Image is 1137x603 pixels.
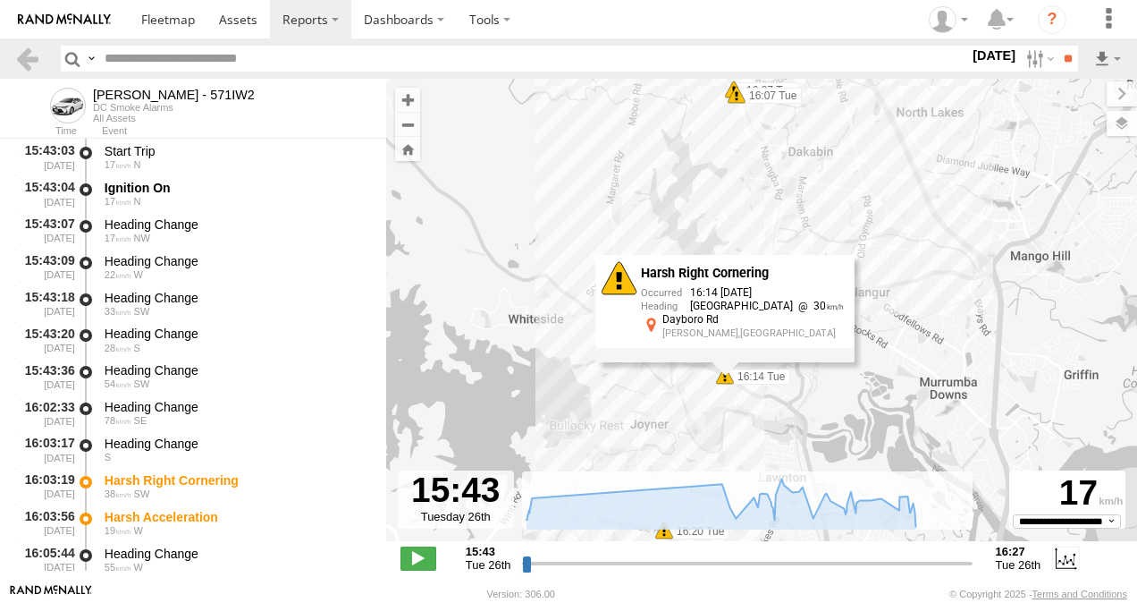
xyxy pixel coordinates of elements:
label: Play/Stop [400,547,436,570]
div: 16:02:33 [DATE] [14,396,77,429]
button: Zoom in [395,88,420,112]
label: Export results as... [1092,46,1123,72]
div: © Copyright 2025 - [949,589,1127,599]
span: 78 [105,415,131,426]
a: Back to previous Page [14,46,40,72]
div: 16:03:19 [DATE] [14,470,77,503]
div: Heading Change [105,217,369,233]
div: Heading Change [105,290,369,306]
div: 15:43:07 [DATE] [14,214,77,247]
button: Zoom out [395,112,420,137]
span: 38 [105,488,131,499]
strong: 16:27 [996,545,1041,558]
label: 16:07 Tue [737,88,802,104]
span: Heading: 205 [134,378,150,389]
button: Zoom Home [395,137,420,161]
span: 28 [105,343,131,353]
div: Heading Change [105,326,369,342]
span: Heading: 191 [105,452,111,463]
label: 16:14 Tue [725,369,790,385]
div: Marco DiBenedetto [922,6,974,33]
div: Start Trip [105,143,369,159]
div: 16:03:56 [DATE] [14,506,77,539]
div: Heading Change [105,546,369,562]
div: Harsh Right Cornering [105,472,369,488]
a: Visit our Website [10,585,92,603]
span: Heading: 343 [134,196,141,207]
span: 19 [105,525,131,536]
div: Heading Change [105,399,369,415]
div: 15:43:20 [DATE] [14,324,77,357]
span: Heading: 232 [134,488,150,499]
div: Event [102,127,386,136]
span: Heading: 144 [134,415,147,426]
div: Heading Change [105,253,369,269]
div: DC Smoke Alarms [93,102,255,113]
span: Heading: 222 [134,306,150,317]
div: All Assets [93,113,255,123]
div: Heading Change [105,436,369,452]
div: 16:05:44 [DATE] [14,543,77,576]
div: 15:43:09 [DATE] [14,251,77,284]
img: rand-logo.svg [18,13,111,26]
span: 17 [105,233,131,243]
span: Heading: 175 [134,343,140,353]
span: Heading: 279 [134,562,143,573]
span: Heading: 303 [134,233,150,243]
label: Search Filter Options [1019,46,1057,72]
div: 16:03:17 [DATE] [14,433,77,466]
a: Terms and Conditions [1032,589,1127,599]
span: 30 [793,300,844,312]
span: Tue 26th Aug 2025 [466,558,511,572]
div: 15:43:36 [DATE] [14,360,77,393]
span: 22 [105,269,131,280]
span: [GEOGRAPHIC_DATA] [690,300,793,312]
div: Harsh Acceleration [105,509,369,525]
label: 16:20 Tue [664,523,729,539]
label: 16:07 Tue [734,82,799,98]
span: 17 [105,159,131,170]
div: 17 [1012,473,1123,514]
i: ? [1038,5,1066,34]
div: Ignition On [105,180,369,196]
span: 33 [105,306,131,317]
label: [DATE] [969,46,1019,65]
div: Heading Change [105,362,369,378]
div: Version: 306.00 [487,589,555,599]
div: Harsh Right Cornering [641,267,844,281]
span: Tue 26th Aug 2025 [996,558,1041,572]
span: Heading: 249 [134,525,143,536]
span: Heading: 264 [134,269,143,280]
span: 54 [105,378,131,389]
div: Time [14,127,77,136]
span: Heading: 343 [134,159,141,170]
div: [PERSON_NAME],[GEOGRAPHIC_DATA] [662,328,844,339]
span: 17 [105,196,131,207]
div: Dayboro Rd [662,315,844,327]
div: 15:43:03 [DATE] [14,140,77,174]
div: 16:14 [DATE] [641,287,844,301]
label: Search Query [84,46,98,72]
span: 55 [105,562,131,573]
div: 15:43:04 [DATE] [14,177,77,210]
strong: 15:43 [466,545,511,558]
div: Tom - 571IW2 - View Asset History [93,88,255,102]
div: 15:43:18 [DATE] [14,287,77,320]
